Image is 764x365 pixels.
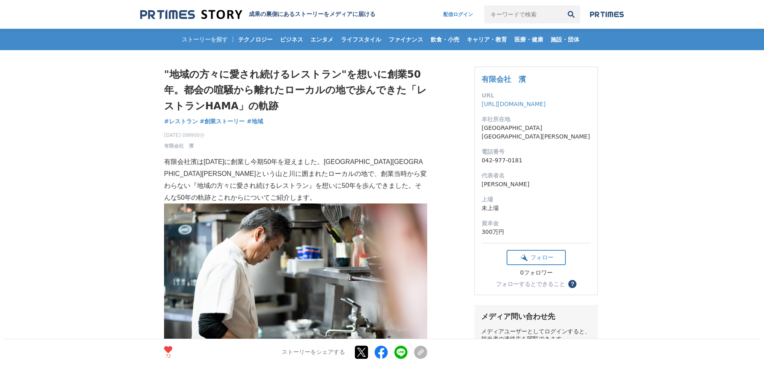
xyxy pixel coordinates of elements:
a: #創業ストーリー [200,117,245,126]
span: ビジネス [277,36,306,43]
dd: [PERSON_NAME] [482,180,591,189]
a: 医療・健康 [511,29,546,50]
a: キャリア・教育 [463,29,510,50]
a: ファイナンス [385,29,426,50]
dt: URL [482,91,591,100]
a: テクノロジー [235,29,276,50]
input: キーワードで検索 [484,5,562,23]
a: ライフスタイル [338,29,384,50]
dd: [GEOGRAPHIC_DATA][GEOGRAPHIC_DATA][PERSON_NAME] [482,124,591,141]
span: ファイナンス [385,36,426,43]
a: #地域 [247,117,263,126]
span: ライフスタイル [338,36,384,43]
span: 医療・健康 [511,36,546,43]
span: テクノロジー [235,36,276,43]
a: 有限会社 濱 [164,142,194,150]
dd: 042-977-0181 [482,156,591,165]
a: [URL][DOMAIN_NAME] [482,101,546,107]
a: #レストラン [164,117,198,126]
span: #レストラン [164,118,198,125]
h1: "地域の方々に愛され続けるレストラン"を想いに創業50年。都会の喧騒から離れたローカルの地で歩んできた「レストランHAMA」の軌跡 [164,67,427,114]
img: 成果の裏側にあるストーリーをメディアに届ける [140,9,242,20]
span: [DATE] 09時00分 [164,132,205,139]
dd: 未上場 [482,204,591,213]
span: エンタメ [307,36,337,43]
button: ？ [568,280,576,288]
a: ビジネス [277,29,306,50]
h2: 成果の裏側にあるストーリーをメディアに届ける [249,11,375,18]
div: メディア問い合わせ先 [481,312,591,321]
a: エンタメ [307,29,337,50]
dt: 上場 [482,195,591,204]
a: 飲食・小売 [427,29,463,50]
span: 飲食・小売 [427,36,463,43]
p: 72 [164,354,172,358]
div: フォローするとできること [496,281,565,287]
dt: 資本金 [482,219,591,228]
span: #地域 [247,118,263,125]
p: ストーリーをシェアする [282,349,345,356]
a: 配信ログイン [435,5,481,23]
span: 施設・団体 [547,36,583,43]
button: フォロー [507,250,566,265]
a: 成果の裏側にあるストーリーをメディアに届ける 成果の裏側にあるストーリーをメディアに届ける [140,9,375,20]
span: キャリア・教育 [463,36,510,43]
div: 0フォロワー [507,269,566,277]
a: 施設・団体 [547,29,583,50]
p: 有限会社濱は[DATE]に創業し今期50年を迎えました。[GEOGRAPHIC_DATA][GEOGRAPHIC_DATA][PERSON_NAME]という山と川に囲まれたローカルの地で、創業当... [164,156,427,203]
button: 検索 [562,5,580,23]
dd: 300万円 [482,228,591,236]
dt: 電話番号 [482,148,591,156]
a: 有限会社 濱 [482,75,526,83]
span: ？ [570,281,575,287]
div: メディアユーザーとしてログインすると、担当者の連絡先を閲覧できます。 [481,328,591,343]
span: #創業ストーリー [200,118,245,125]
dt: 代表者名 [482,171,591,180]
dt: 本社所在地 [482,115,591,124]
img: prtimes [590,11,624,18]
